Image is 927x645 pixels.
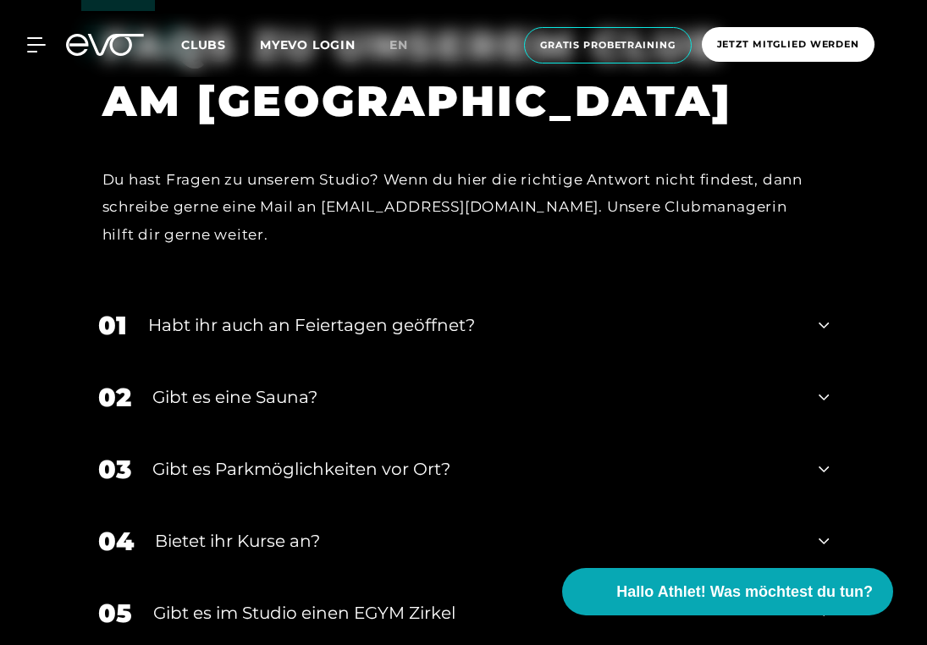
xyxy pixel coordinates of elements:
[102,166,804,248] div: Du hast Fragen zu unserem Studio? Wenn du hier die richtige Antwort nicht findest, dann schreibe ...
[148,312,798,338] div: Habt ihr auch an Feiertagen geöffnet?
[181,37,226,52] span: Clubs
[98,378,131,416] div: 02
[616,581,873,604] span: Hallo Athlet! Was möchtest du tun?
[152,456,798,482] div: Gibt es Parkmöglichkeiten vor Ort?
[153,600,798,626] div: Gibt es im Studio einen EGYM Zirkel
[717,37,859,52] span: Jetzt Mitglied werden
[389,37,408,52] span: en
[155,528,798,554] div: Bietet ihr Kurse an?
[697,27,880,63] a: Jetzt Mitglied werden
[260,37,356,52] a: MYEVO LOGIN
[540,38,676,52] span: Gratis Probetraining
[98,522,134,560] div: 04
[98,306,127,345] div: 01
[389,36,428,55] a: en
[152,384,798,410] div: Gibt es eine Sauna?
[181,36,260,52] a: Clubs
[98,450,131,488] div: 03
[98,594,132,632] div: 05
[519,27,697,63] a: Gratis Probetraining
[562,568,893,615] button: Hallo Athlet! Was möchtest du tun?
